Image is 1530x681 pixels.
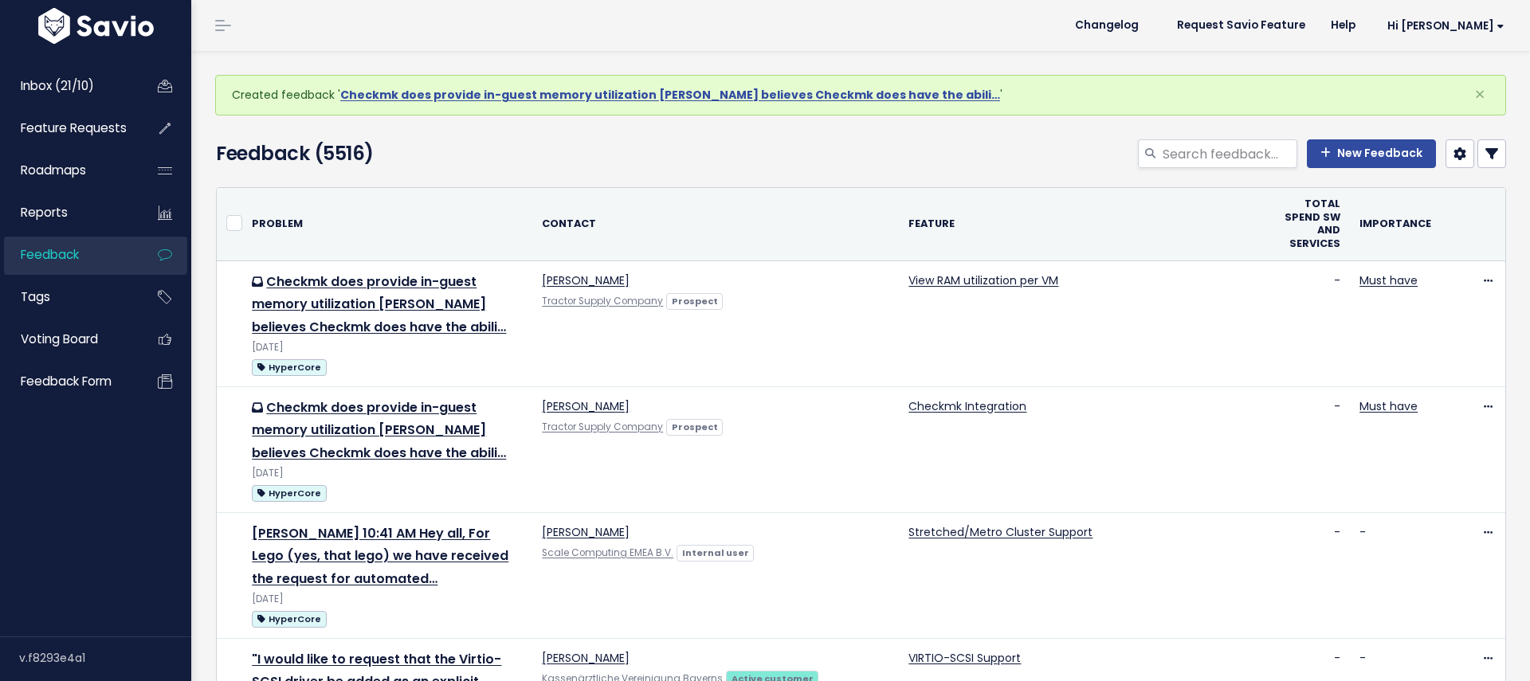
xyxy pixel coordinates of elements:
[542,650,630,666] a: [PERSON_NAME]
[1261,512,1350,638] td: -
[1161,139,1297,168] input: Search feedback...
[216,139,630,168] h4: Feedback (5516)
[21,331,98,347] span: Voting Board
[4,194,132,231] a: Reports
[908,398,1026,414] a: Checkmk Integration
[21,246,79,263] span: Feedback
[1387,20,1504,32] span: Hi [PERSON_NAME]
[252,485,326,502] span: HyperCore
[1350,188,1441,260] th: Importance
[682,546,749,559] strong: Internal user
[21,162,86,178] span: Roadmaps
[4,68,132,104] a: Inbox (21/10)
[532,188,899,260] th: Contact
[4,321,132,358] a: Voting Board
[21,119,127,136] span: Feature Requests
[4,110,132,147] a: Feature Requests
[899,188,1261,260] th: Feature
[1359,398,1418,414] a: Must have
[252,357,326,377] a: HyperCore
[4,363,132,400] a: Feedback form
[1261,188,1350,260] th: Total Spend SW and Services
[672,295,718,307] strong: Prospect
[542,546,673,559] a: Scale Computing EMEA B.V.
[1261,260,1350,386] td: -
[252,398,506,463] a: Checkmk does provide in-guest memory utilization [PERSON_NAME] believes Checkmk does have the abili…
[252,524,508,589] a: [PERSON_NAME] 10:41 AM Hey all, For Lego (yes, that lego) we have received the request for automa...
[542,272,630,288] a: [PERSON_NAME]
[21,288,50,305] span: Tags
[252,611,326,628] span: HyperCore
[542,295,663,307] a: Tractor Supply Company
[252,609,326,628] a: HyperCore
[672,421,718,433] strong: Prospect
[19,637,191,679] div: v.f8293e4a1
[542,524,630,540] a: [PERSON_NAME]
[1350,512,1441,638] td: -
[340,87,1000,103] a: Checkmk does provide in-guest memory utilization [PERSON_NAME] believes Checkmk does have the abili…
[21,373,112,389] span: Feedback form
[4,237,132,273] a: Feedback
[1307,139,1436,168] a: New Feedback
[908,650,1021,666] a: VIRTIO-SCSI Support
[1359,272,1418,288] a: Must have
[252,591,523,608] div: [DATE]
[542,398,630,414] a: [PERSON_NAME]
[677,544,754,560] a: Internal user
[4,279,132,315] a: Tags
[542,421,663,433] a: Tractor Supply Company
[1261,386,1350,512] td: -
[252,359,326,376] span: HyperCore
[908,524,1093,540] a: Stretched/Metro Cluster Support
[252,483,326,503] a: HyperCore
[908,272,1058,288] a: View RAM utilization per VM
[666,292,723,308] a: Prospect
[252,465,523,482] div: [DATE]
[4,152,132,189] a: Roadmaps
[252,272,506,337] a: Checkmk does provide in-guest memory utilization [PERSON_NAME] believes Checkmk does have the abili…
[21,77,94,94] span: Inbox (21/10)
[215,75,1506,115] div: Created feedback ' '
[34,8,158,44] img: logo-white.9d6f32f41409.svg
[1474,81,1485,108] span: ×
[21,204,68,221] span: Reports
[242,188,532,260] th: Problem
[1458,76,1501,114] button: Close
[1318,14,1368,37] a: Help
[252,339,523,356] div: [DATE]
[1075,20,1139,31] span: Changelog
[1368,14,1517,38] a: Hi [PERSON_NAME]
[666,418,723,434] a: Prospect
[1164,14,1318,37] a: Request Savio Feature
